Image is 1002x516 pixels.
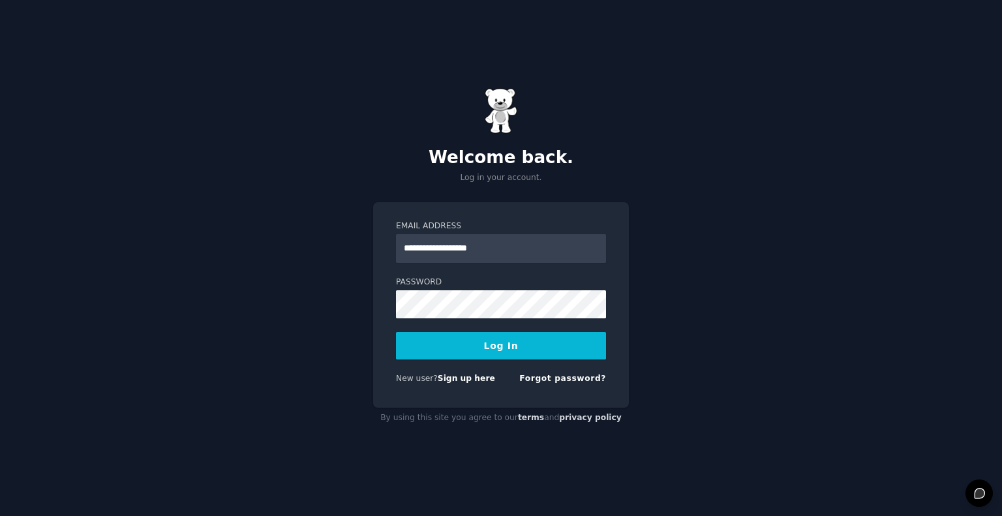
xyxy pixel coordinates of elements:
[396,374,438,383] span: New user?
[438,374,495,383] a: Sign up here
[373,147,629,168] h2: Welcome back.
[518,413,544,422] a: terms
[519,374,606,383] a: Forgot password?
[559,413,622,422] a: privacy policy
[396,277,606,288] label: Password
[373,172,629,184] p: Log in your account.
[396,220,606,232] label: Email Address
[373,408,629,429] div: By using this site you agree to our and
[485,88,517,134] img: Gummy Bear
[396,332,606,359] button: Log In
